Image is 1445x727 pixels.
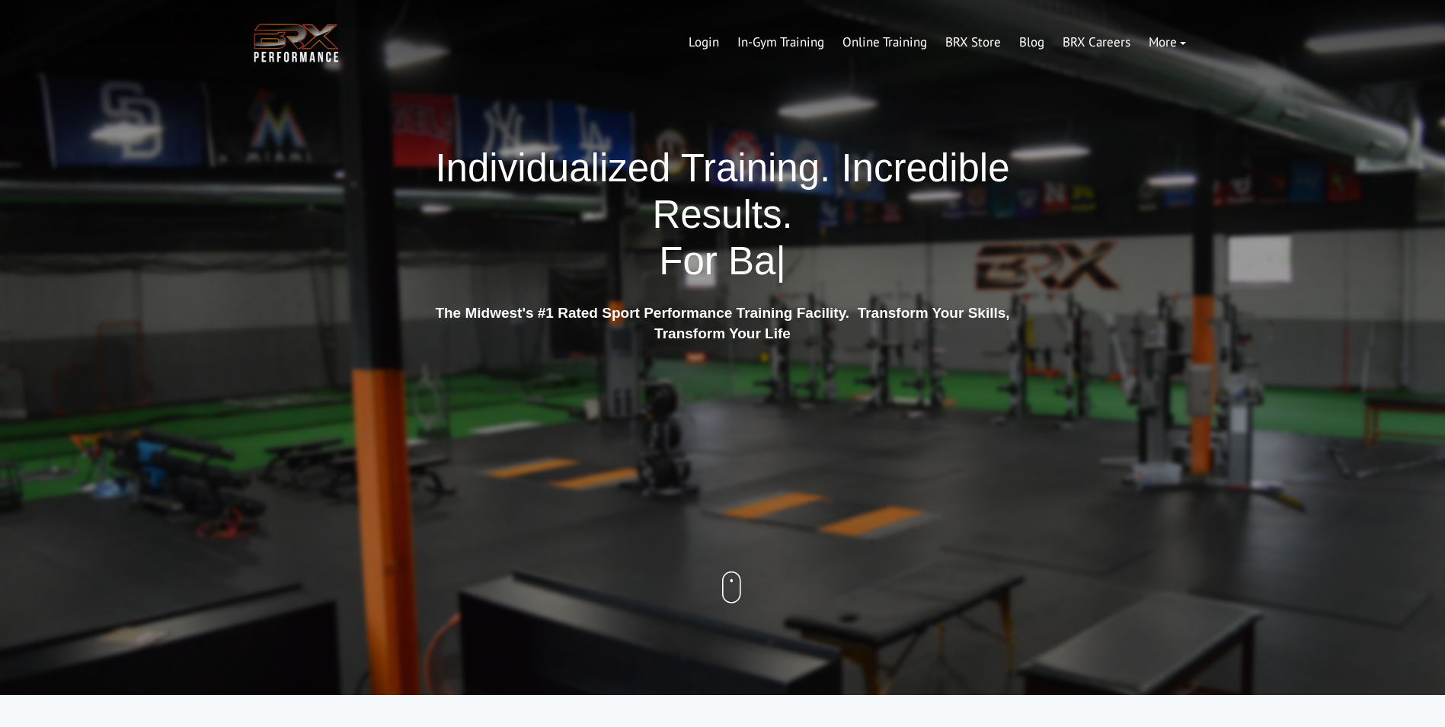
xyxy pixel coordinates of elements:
div: Navigation Menu [679,24,1195,61]
span: | [775,239,785,283]
a: Login [679,24,728,61]
a: BRX Store [936,24,1010,61]
a: Blog [1010,24,1053,61]
span: For Ba [659,239,775,283]
strong: The Midwest's #1 Rated Sport Performance Training Facility. Transform Your Skills, Transform Your... [435,305,1009,341]
a: Online Training [833,24,936,61]
a: BRX Careers [1053,24,1140,61]
a: More [1140,24,1195,61]
img: BRX Transparent Logo-2 [251,20,342,66]
h1: Individualized Training. Incredible Results. [430,145,1016,285]
a: In-Gym Training [728,24,833,61]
